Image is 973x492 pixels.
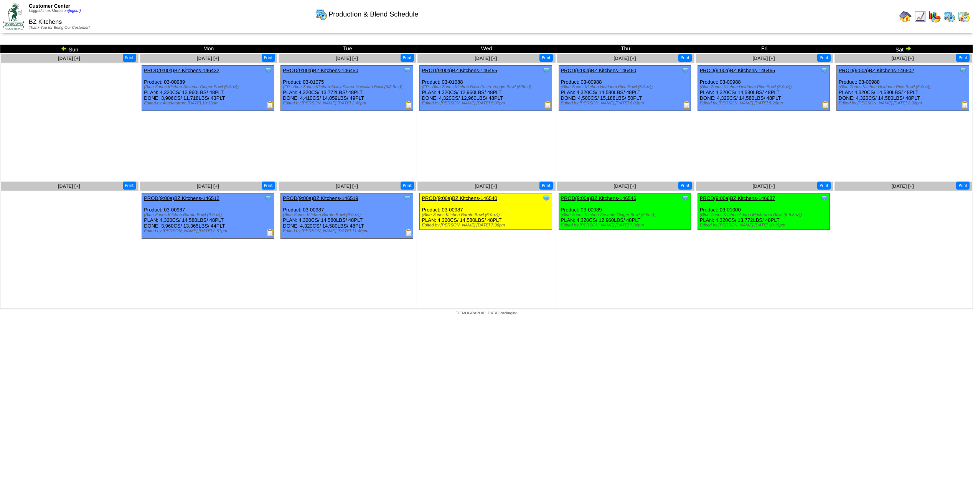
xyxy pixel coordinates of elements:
div: Edited by [PERSON_NAME] [DATE] 8:03pm [561,101,691,106]
div: (Blue Zones Kitchen Burrito Bowl (6-9oz)) [283,213,413,217]
div: Product: 03-00989 PLAN: 4,320CS / 12,960LBS / 48PLT [559,193,691,230]
img: line_graph.gif [914,10,926,23]
a: PROD(9:00a)BZ Kitchens-146519 [283,195,358,201]
div: Edited by [PERSON_NAME] [DATE] 7:36pm [561,223,691,228]
button: Print [262,182,275,190]
div: Product: 03-00988 PLAN: 4,320CS / 14,580LBS / 48PLT DONE: 4,500CS / 15,188LBS / 50PLT [559,66,691,111]
img: arrowright.gif [905,45,911,51]
a: PROD(9:00a)BZ Kitchens-146450 [283,68,358,73]
div: Edited by [PERSON_NAME] [DATE] 5:07pm [422,101,552,106]
div: Product: 03-01075 PLAN: 4,320CS / 13,772LBS / 48PLT DONE: 4,410CS / 14,059LBS / 49PLT [281,66,413,111]
a: [DATE] [+] [613,183,636,189]
button: Print [123,54,136,62]
a: [DATE] [+] [336,183,358,189]
span: Production & Blend Schedule [328,10,418,18]
a: [DATE] [+] [752,56,775,61]
img: Production Report [266,101,274,109]
button: Print [817,182,831,190]
img: Production Report [266,229,274,236]
a: [DATE] [+] [197,183,219,189]
img: home.gif [899,10,912,23]
div: (Blue Zones Kitchen Sesame Ginger Bowl (6-8oz)) [561,213,691,217]
img: Tooltip [820,66,828,74]
a: [DATE] [+] [475,183,497,189]
img: Production Report [961,101,969,109]
a: PROD(9:00a)BZ Kitchens-146546 [561,195,637,201]
a: [DATE] [+] [197,56,219,61]
div: Edited by Acederstrom [DATE] 10:36pm [144,101,274,106]
span: BZ Kitchens [29,19,62,25]
img: Production Report [405,229,413,236]
img: graph.gif [928,10,941,23]
a: PROD(9:00a)BZ Kitchens-146455 [422,68,497,73]
div: Product: 03-00988 PLAN: 4,320CS / 14,580LBS / 48PLT DONE: 4,320CS / 14,580LBS / 48PLT [698,66,830,111]
img: Tooltip [820,194,828,202]
div: (Blue Zones Kitchen Burrito Bowl (6-9oz)) [144,213,274,217]
a: PROD(9:00a)BZ Kitchens-146465 [700,68,775,73]
div: (Blue Zones Kitchen Heirloom Rice Bowl (6-9oz)) [700,85,830,89]
td: Fri [695,45,834,53]
img: Tooltip [543,66,550,74]
div: Edited by [PERSON_NAME] [DATE] 7:36pm [422,223,552,228]
div: Edited by [PERSON_NAME] [DATE] 2:51pm [144,229,274,233]
img: calendarprod.gif [315,8,327,20]
img: Tooltip [543,194,550,202]
button: Print [262,54,275,62]
button: Print [539,182,553,190]
a: [DATE] [+] [892,183,914,189]
img: Tooltip [264,66,272,74]
a: (logout) [68,9,81,13]
div: Edited by [PERSON_NAME] [DATE] 10:19pm [700,223,830,228]
div: (Blue Zones Kitchen Sesame Ginger Bowl (6-8oz)) [144,85,274,89]
div: Product: 03-01088 PLAN: 4,320CS / 12,960LBS / 48PLT DONE: 4,320CS / 12,960LBS / 48PLT [420,66,552,111]
a: [DATE] [+] [475,56,497,61]
a: PROD(9:00a)BZ Kitchens-146502 [839,68,914,73]
div: Edited by [PERSON_NAME] [DATE] 8:26pm [700,101,830,106]
img: calendarinout.gif [958,10,970,23]
button: Print [539,54,553,62]
span: [DATE] [+] [58,183,80,189]
img: Tooltip [404,194,411,202]
div: Product: 03-00987 PLAN: 4,320CS / 14,580LBS / 48PLT DONE: 4,320CS / 14,580LBS / 48PLT [281,193,413,239]
button: Print [678,54,692,62]
img: ZoRoCo_Logo(Green%26Foil)%20jpg.webp [3,3,24,29]
a: [DATE] [+] [752,183,775,189]
td: Wed [417,45,556,53]
span: [DEMOGRAPHIC_DATA] Packaging [455,311,517,315]
td: Tue [278,45,417,53]
div: Product: 03-00987 PLAN: 4,320CS / 14,580LBS / 48PLT [420,193,552,230]
img: Production Report [822,101,830,109]
img: Production Report [544,101,552,109]
span: [DATE] [+] [336,56,358,61]
button: Print [123,182,136,190]
span: Logged in as Mpreston [29,9,81,13]
div: Product: 03-00988 PLAN: 4,320CS / 14,580LBS / 48PLT DONE: 4,320CS / 14,580LBS / 48PLT [836,66,969,111]
img: Tooltip [959,66,967,74]
div: (FP - Blue Zones Kitchen Spicy Sweet Hawaiian Bowl (6/8.5oz)) [283,85,413,89]
div: Product: 03-00989 PLAN: 4,320CS / 12,960LBS / 48PLT DONE: 3,906CS / 11,718LBS / 43PLT [142,66,274,111]
span: [DATE] [+] [613,56,636,61]
a: [DATE] [+] [58,56,80,61]
td: Mon [139,45,278,53]
span: Customer Center [29,3,70,9]
span: Thank You for Being Our Customer! [29,26,90,30]
div: Product: 03-00987 PLAN: 4,320CS / 14,580LBS / 48PLT DONE: 3,960CS / 13,365LBS / 44PLT [142,193,274,239]
img: Tooltip [681,66,689,74]
button: Print [817,54,831,62]
a: PROD(9:00a)BZ Kitchens-146460 [561,68,637,73]
div: (Blue Zones Kitchen Heirloom Rice Bowl (6-9oz)) [839,85,969,89]
button: Print [956,182,970,190]
button: Print [401,54,414,62]
div: Edited by [PERSON_NAME] [DATE] 11:40pm [283,229,413,233]
div: (Blue Zones Kitchen Heirloom Rice Bowl (6-9oz)) [561,85,691,89]
button: Print [678,182,692,190]
td: Sat [834,45,973,53]
img: Production Report [683,101,691,109]
div: (FP - Blue Zones Kitchen Basil Pesto Veggie Bowl (6/8oz)) [422,85,552,89]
